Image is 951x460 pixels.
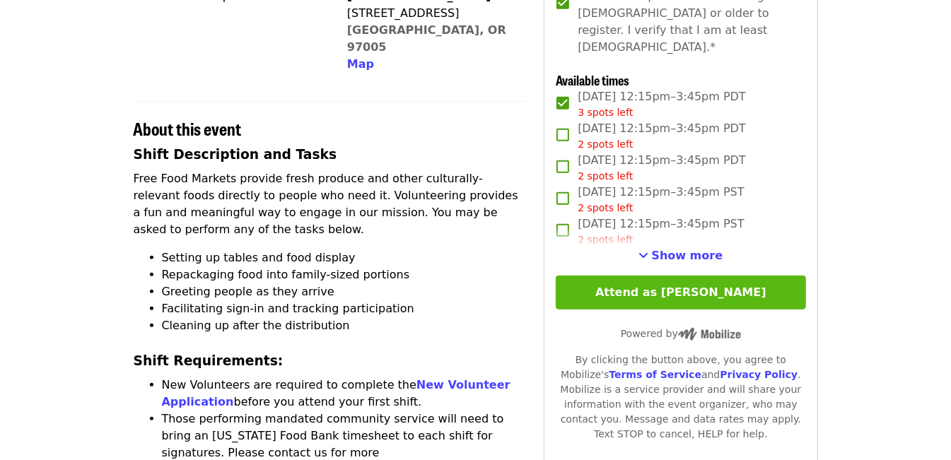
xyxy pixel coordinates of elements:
[134,145,527,165] h3: Shift Description and Tasks
[556,276,805,309] button: Attend as [PERSON_NAME]
[162,377,527,411] li: New Volunteers are required to complete the before you attend your first shift.
[578,107,633,118] span: 3 spots left
[134,351,527,371] h3: Shift Requirements:
[162,317,527,334] li: Cleaning up after the distribution
[578,120,746,152] span: [DATE] 12:15pm–3:45pm PDT
[162,266,527,283] li: Repackaging food into family-sized portions
[556,71,629,89] span: Available times
[578,138,633,150] span: 2 spots left
[162,378,510,408] a: New Volunteer Application
[162,283,527,300] li: Greeting people as they arrive
[347,23,506,54] a: [GEOGRAPHIC_DATA], OR 97005
[678,328,741,341] img: Powered by Mobilize
[347,5,515,22] div: [STREET_ADDRESS]
[347,56,374,73] button: Map
[556,353,805,442] div: By clicking the button above, you agree to Mobilize's and . Mobilize is a service provider and wi...
[720,369,798,380] a: Privacy Policy
[134,170,527,238] p: Free Food Markets provide fresh produce and other culturally-relevant foods directly to people wh...
[347,57,374,71] span: Map
[162,249,527,266] li: Setting up tables and food display
[162,300,527,317] li: Facilitating sign-in and tracking participation
[578,234,633,245] span: 2 spots left
[134,116,242,141] span: About this event
[621,328,741,339] span: Powered by
[578,170,633,182] span: 2 spots left
[609,369,701,380] a: Terms of Service
[652,249,723,262] span: Show more
[578,88,746,120] span: [DATE] 12:15pm–3:45pm PDT
[639,247,723,264] button: See more timeslots
[578,152,746,184] span: [DATE] 12:15pm–3:45pm PDT
[578,202,633,213] span: 2 spots left
[578,216,744,247] span: [DATE] 12:15pm–3:45pm PST
[578,184,744,216] span: [DATE] 12:15pm–3:45pm PST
